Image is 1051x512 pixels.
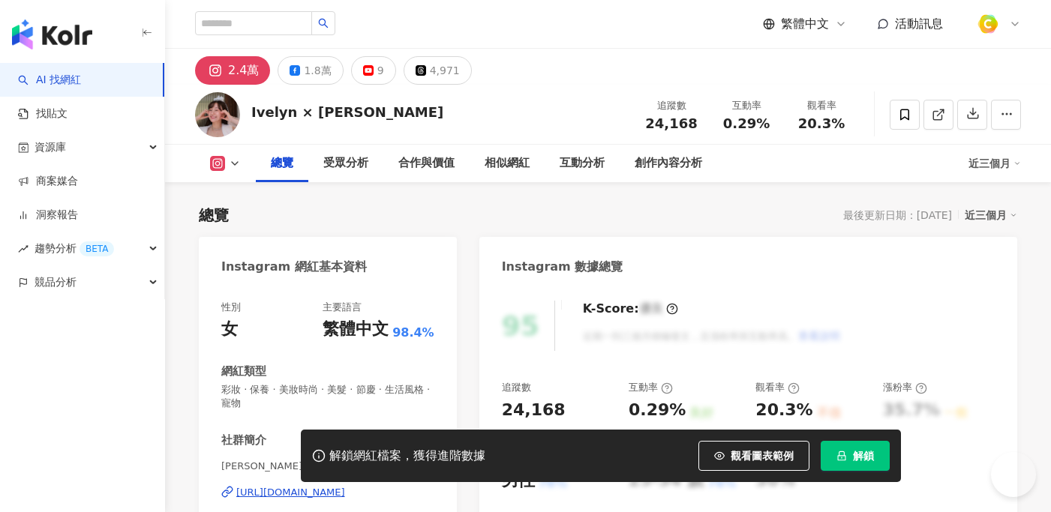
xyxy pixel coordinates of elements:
a: 商案媒合 [18,174,78,189]
div: 互動分析 [560,154,605,172]
div: 性別 [221,301,241,314]
button: 解鎖 [821,441,890,471]
div: 近三個月 [965,205,1017,225]
div: BETA [80,241,114,256]
button: 2.4萬 [195,56,270,85]
div: Instagram 網紅基本資料 [221,259,367,275]
span: 24,168 [645,115,697,131]
div: 互動率 [718,98,775,113]
div: 20.3% [755,399,812,422]
div: 24,168 [502,399,566,422]
span: 繁體中文 [781,16,829,32]
a: searchAI 找網紅 [18,73,81,88]
div: 0.29% [629,399,686,422]
span: 活動訊息 [895,16,943,31]
span: 彩妝 · 保養 · 美妝時尚 · 美髮 · 節慶 · 生活風格 · 寵物 [221,383,434,410]
span: 資源庫 [35,130,66,164]
div: Ivelyn × [PERSON_NAME] [251,103,443,121]
div: [URL][DOMAIN_NAME] [236,486,345,499]
div: 2.4萬 [228,60,259,81]
div: 受眾分析 [323,154,368,172]
div: 相似網紅 [485,154,530,172]
img: logo [12,19,92,49]
div: 繁體中文 [323,318,389,341]
div: 追蹤數 [643,98,700,113]
div: 追蹤數 [502,381,531,394]
div: 互動率 [629,381,673,394]
a: 洞察報告 [18,208,78,223]
div: 漲粉率 [883,381,927,394]
button: 觀看圖表範例 [698,441,809,471]
span: search [318,18,329,28]
a: 找貼文 [18,106,68,121]
div: 合作與價值 [398,154,455,172]
div: 網紅類型 [221,364,266,379]
span: 觀看圖表範例 [731,450,794,462]
span: 解鎖 [853,450,874,462]
div: 創作內容分析 [635,154,702,172]
div: 最後更新日期：[DATE] [843,209,952,221]
div: 近三個月 [968,151,1021,175]
span: 20.3% [798,116,845,131]
button: 9 [351,56,396,85]
span: lock [836,451,847,461]
span: 98.4% [392,325,434,341]
div: 9 [377,60,384,81]
div: 女 [221,318,238,341]
button: 1.8萬 [278,56,343,85]
div: 觀看率 [793,98,850,113]
div: 1.8萬 [304,60,331,81]
img: %E6%96%B9%E5%BD%A2%E7%B4%94.png [974,10,1002,38]
a: [URL][DOMAIN_NAME] [221,486,434,499]
span: 競品分析 [35,265,77,299]
div: 觀看率 [755,381,800,394]
div: 4,971 [430,60,460,81]
div: 解鎖網紅檔案，獲得進階數據 [329,448,485,464]
img: KOL Avatar [195,92,240,137]
div: K-Score : [583,301,678,317]
span: 趨勢分析 [35,232,114,265]
button: 4,971 [404,56,472,85]
span: 0.29% [723,116,770,131]
div: 總覽 [271,154,293,172]
div: Instagram 數據總覽 [502,259,623,275]
div: 總覽 [199,205,229,226]
div: 主要語言 [323,301,362,314]
span: rise [18,244,29,254]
